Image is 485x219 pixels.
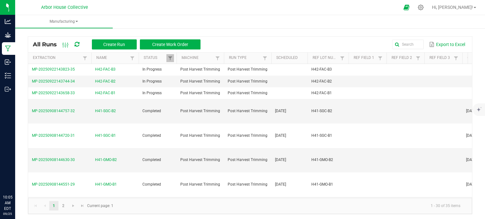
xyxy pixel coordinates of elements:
span: Go to the last page [80,203,85,208]
span: Post Harvest Trimming [228,67,267,72]
a: MachineSortable [182,55,213,61]
a: Run TypeSortable [229,55,261,61]
div: Manage settings [417,4,425,10]
span: H41-GMO-B1 [311,182,333,187]
a: Filter [214,54,221,62]
a: ScheduledSortable [276,55,305,61]
span: Completed [142,182,161,187]
span: H42-FAC-B2 [95,78,116,84]
span: In Progress [142,79,162,84]
a: Filter [452,54,460,62]
inline-svg: Outbound [5,86,11,92]
a: Manufacturing [15,15,113,28]
span: Post Harvest Trimming [180,109,220,113]
span: In Progress [142,91,162,95]
span: H41-SGC-B1 [95,133,116,139]
button: Export to Excel [428,39,467,50]
span: Post Harvest Trimming [228,182,267,187]
iframe: Resource center [6,169,25,187]
span: H41-GMO-B2 [95,157,117,163]
kendo-pager-info: 1 - 30 of 35 items [117,201,465,211]
span: Post Harvest Trimming [180,133,220,138]
span: Post Harvest Trimming [180,67,220,72]
span: MP-20250908144551-29 [32,182,75,187]
span: Completed [142,158,161,162]
a: Ref Field 3Sortable [429,55,452,61]
a: Page 1 [49,201,58,210]
a: Ref Field 2Sortable [392,55,414,61]
span: Create Run [103,42,125,47]
span: H42-FAC-B1 [311,91,332,95]
a: Ref Field 1Sortable [354,55,376,61]
a: ExtractionSortable [33,55,81,61]
div: All Runs [33,39,205,50]
span: MP-20250922143823-35 [32,67,75,72]
span: [DATE] [275,133,286,138]
span: MP-20250908144757-32 [32,109,75,113]
span: Post Harvest Trimming [228,109,267,113]
a: Filter [261,54,269,62]
span: H42-FAC-B3 [311,67,332,72]
span: Arbor House Collective [41,5,88,10]
span: Post Harvest Trimming [180,91,220,95]
span: H41-SGC-B2 [95,108,116,114]
a: Go to the last page [78,201,87,210]
inline-svg: Inbound [5,59,11,65]
span: In Progress [142,67,162,72]
a: Filter [81,54,89,62]
a: Filter [414,54,422,62]
span: Completed [142,109,161,113]
span: [DATE] [275,158,286,162]
span: Hi, [PERSON_NAME]! [432,5,473,10]
span: Post Harvest Trimming [228,79,267,84]
span: Go to the next page [71,203,76,208]
kendo-pager: Current page: 1 [28,198,472,214]
a: StatusSortable [144,55,166,61]
a: Filter [129,54,136,62]
span: Post Harvest Trimming [180,79,220,84]
span: H42-FAC-B1 [95,90,116,96]
span: Manufacturing [15,19,113,24]
span: H41-GMO-B2 [311,158,333,162]
span: Post Harvest Trimming [228,158,267,162]
a: Filter [376,54,384,62]
inline-svg: Inventory [5,72,11,79]
a: Ref Lot NumberSortable [313,55,338,61]
span: Post Harvest Trimming [180,182,220,187]
p: 10:05 AM EDT [3,194,12,211]
inline-svg: Grow [5,32,11,38]
span: H41-SGC-B2 [311,109,332,113]
span: [DATE] [275,182,286,187]
span: Completed [142,133,161,138]
span: Post Harvest Trimming [228,91,267,95]
span: MP-20250922143658-33 [32,91,75,95]
span: Post Harvest Trimming [228,133,267,138]
a: Filter [338,54,346,62]
a: Page 2 [59,201,68,210]
span: H42-FAC-B3 [95,66,116,72]
span: MP-20250922143744-34 [32,79,75,84]
input: Search [392,40,424,49]
inline-svg: Manufacturing [5,45,11,52]
span: H41-SGC-B1 [311,133,332,138]
span: Create Work Order [152,42,188,47]
span: H41-GMO-B1 [95,182,117,187]
span: Open Ecommerce Menu [399,1,414,14]
span: MP-20250908144720-31 [32,133,75,138]
span: H42-FAC-B2 [311,79,332,84]
a: Go to the next page [69,201,78,210]
a: Filter [166,54,174,62]
span: [DATE] [275,109,286,113]
span: Post Harvest Trimming [180,158,220,162]
inline-svg: Analytics [5,18,11,25]
button: Create Work Order [140,39,201,49]
p: 09/25 [3,211,12,216]
a: NameSortable [96,55,128,61]
span: MP-20250908144630-30 [32,158,75,162]
button: Create Run [92,39,137,49]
